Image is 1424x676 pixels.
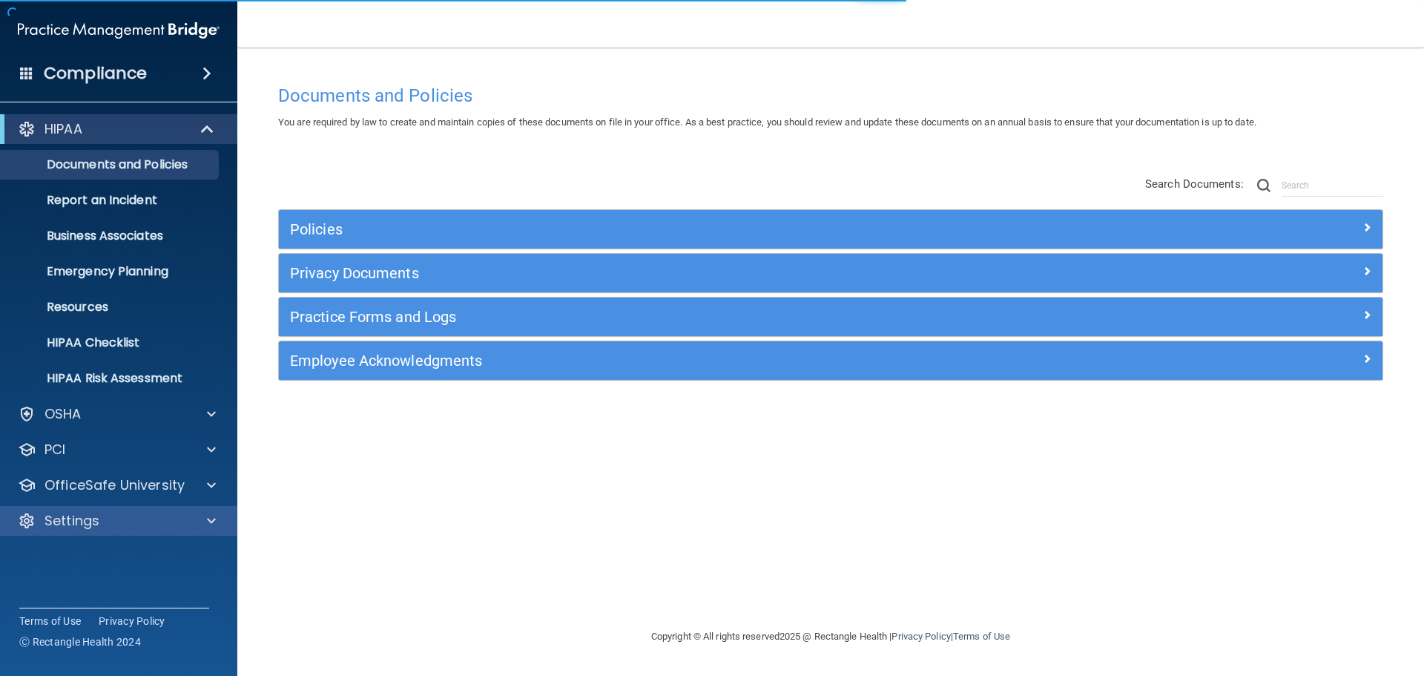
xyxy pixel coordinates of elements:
a: Settings [18,512,216,530]
a: Employee Acknowledgments [290,349,1371,373]
p: HIPAA Checklist [10,335,212,350]
p: Emergency Planning [10,264,212,279]
h5: Practice Forms and Logs [290,309,1095,325]
p: OSHA [44,405,82,423]
span: Ⓒ Rectangle Health 2024 [19,634,141,649]
a: Terms of Use [19,614,81,629]
h5: Employee Acknowledgments [290,352,1095,369]
div: Copyright © All rights reserved 2025 @ Rectangle Health | | [560,613,1101,660]
a: Practice Forms and Logs [290,305,1371,329]
img: PMB logo [18,16,220,45]
h5: Policies [290,221,1095,237]
a: PCI [18,441,216,459]
a: Privacy Policy [99,614,165,629]
p: OfficeSafe University [44,476,185,494]
p: Business Associates [10,229,212,243]
p: HIPAA [44,120,82,138]
h4: Compliance [44,63,147,84]
input: Search [1282,174,1383,197]
a: Policies [290,217,1371,241]
p: Settings [44,512,99,530]
img: ic-search.3b580494.png [1257,179,1270,192]
a: Terms of Use [953,631,1010,642]
p: PCI [44,441,65,459]
p: Report an Incident [10,193,212,208]
a: Privacy Documents [290,261,1371,285]
h4: Documents and Policies [278,86,1383,105]
a: OSHA [18,405,216,423]
p: HIPAA Risk Assessment [10,371,212,386]
a: OfficeSafe University [18,476,216,494]
a: Privacy Policy [891,631,950,642]
p: Documents and Policies [10,157,212,172]
span: Search Documents: [1145,177,1244,191]
p: Resources [10,300,212,315]
h5: Privacy Documents [290,265,1095,281]
span: You are required by law to create and maintain copies of these documents on file in your office. ... [278,117,1256,128]
a: HIPAA [18,120,215,138]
